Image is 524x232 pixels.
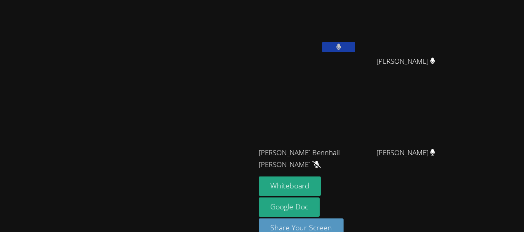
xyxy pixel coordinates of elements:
[259,197,320,217] a: Google Doc
[259,147,350,171] span: [PERSON_NAME] Bennhail [PERSON_NAME]
[259,176,321,196] button: Whiteboard
[377,56,435,67] span: [PERSON_NAME]
[377,147,435,159] span: [PERSON_NAME]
